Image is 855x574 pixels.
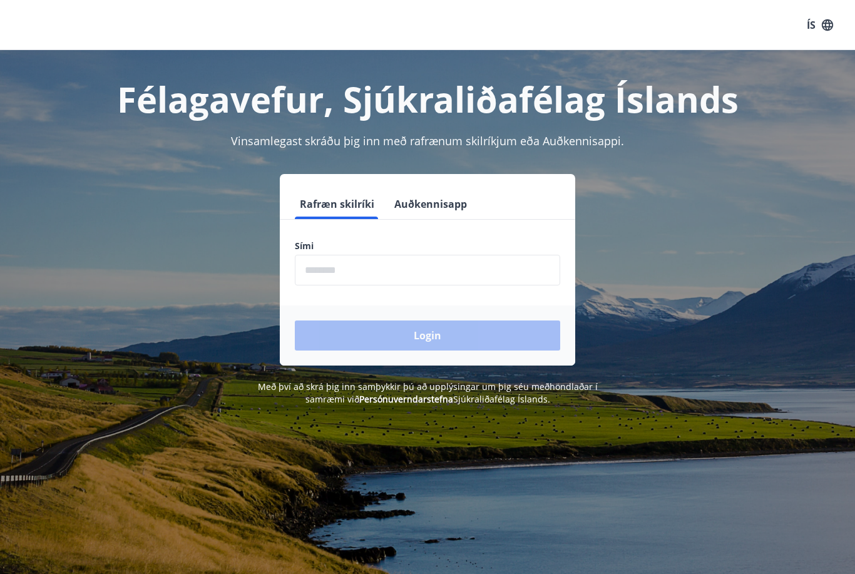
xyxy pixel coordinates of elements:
[800,14,840,36] button: ÍS
[359,393,453,405] a: Persónuverndarstefna
[258,381,598,405] span: Með því að skrá þig inn samþykkir þú að upplýsingar um þig séu meðhöndlaðar í samræmi við Sjúkral...
[295,189,379,219] button: Rafræn skilríki
[295,240,560,252] label: Sími
[389,189,472,219] button: Auðkennisapp
[15,75,840,123] h1: Félagavefur, Sjúkraliðafélag Íslands
[231,133,624,148] span: Vinsamlegast skráðu þig inn með rafrænum skilríkjum eða Auðkennisappi.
